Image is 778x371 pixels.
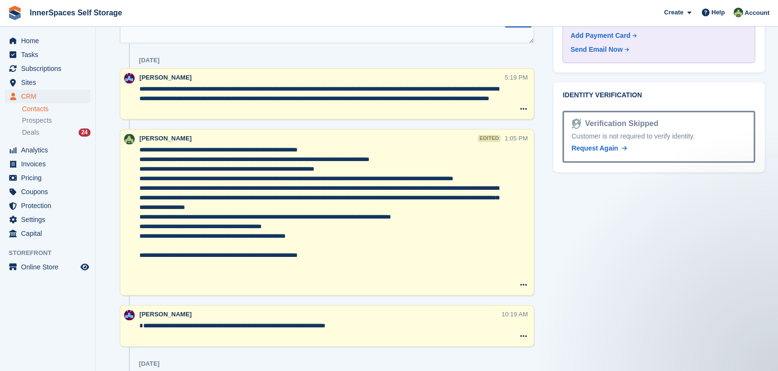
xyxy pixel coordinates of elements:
span: Prospects [22,116,52,125]
img: Paul Allo [124,310,135,320]
div: Customer is not required to verify identity. [572,131,746,141]
span: Pricing [21,171,79,185]
a: menu [5,90,91,103]
span: Deals [22,128,39,137]
img: Identity Verification Ready [572,118,581,129]
div: Verification Skipped [581,118,658,129]
span: Storefront [9,248,95,258]
img: Paula Amey [733,8,743,17]
span: Invoices [21,157,79,171]
span: Coupons [21,185,79,198]
div: edited [478,135,501,142]
a: menu [5,227,91,240]
div: [DATE] [139,57,160,64]
span: Online Store [21,260,79,274]
span: Analytics [21,143,79,157]
a: menu [5,185,91,198]
a: Contacts [22,104,91,114]
a: menu [5,76,91,89]
div: 10:19 AM [502,310,528,319]
span: Account [744,8,769,18]
a: InnerSpaces Self Storage [26,5,126,21]
div: [DATE] [139,360,160,368]
a: Add Payment Card [571,31,743,41]
span: Home [21,34,79,47]
a: menu [5,171,91,185]
span: Request Again [572,144,618,152]
div: Send Email Now [571,45,623,55]
span: [PERSON_NAME] [139,311,192,318]
span: Settings [21,213,79,226]
a: Preview store [79,261,91,273]
div: 24 [79,128,91,137]
a: menu [5,48,91,61]
a: menu [5,62,91,75]
a: menu [5,213,91,226]
img: Paula Amey [124,134,135,144]
a: menu [5,157,91,171]
span: [PERSON_NAME] [139,135,192,142]
a: menu [5,34,91,47]
span: Sites [21,76,79,89]
div: 1:05 PM [504,134,527,143]
img: stora-icon-8386f47178a22dfd0bd8f6a31ec36ba5ce8667c1dd55bd0f319d3a0aa187defe.svg [8,6,22,20]
a: menu [5,199,91,212]
span: Protection [21,199,79,212]
span: Tasks [21,48,79,61]
span: Create [664,8,683,17]
span: Subscriptions [21,62,79,75]
a: menu [5,260,91,274]
span: Help [711,8,725,17]
span: Capital [21,227,79,240]
a: Prospects [22,116,91,126]
img: Paul Allo [124,73,135,83]
a: menu [5,143,91,157]
span: [PERSON_NAME] [139,74,192,81]
div: 5:19 PM [504,73,527,82]
a: Deals 24 [22,128,91,138]
div: Add Payment Card [571,31,630,41]
span: CRM [21,90,79,103]
a: Request Again [572,143,627,153]
h2: Identity verification [563,92,755,99]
